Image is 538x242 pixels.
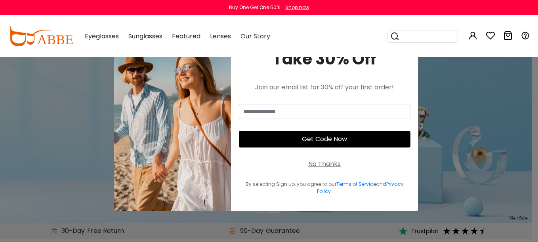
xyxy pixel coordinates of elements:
a: Terms of Service [336,181,376,187]
span: Featured [172,32,200,41]
img: abbeglasses.com [8,26,73,46]
div: Take 30% Off [239,47,410,71]
span: Our Story [240,32,270,41]
span: Sunglasses [128,32,162,41]
span: Lenses [210,32,231,41]
button: Get Code Now [239,131,410,147]
div: Buy One Get One 50% [229,4,280,11]
img: welcome [114,31,231,211]
a: Shop now [281,4,309,11]
a: Privacy Policy [317,181,404,195]
div: Join our email list for 30% off your first order! [239,83,410,92]
span: Eyeglasses [85,32,119,41]
div: By selecting Sign up, you agree to our and . [239,181,410,195]
div: Shop now [285,4,309,11]
div: No Thanks [308,159,341,169]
